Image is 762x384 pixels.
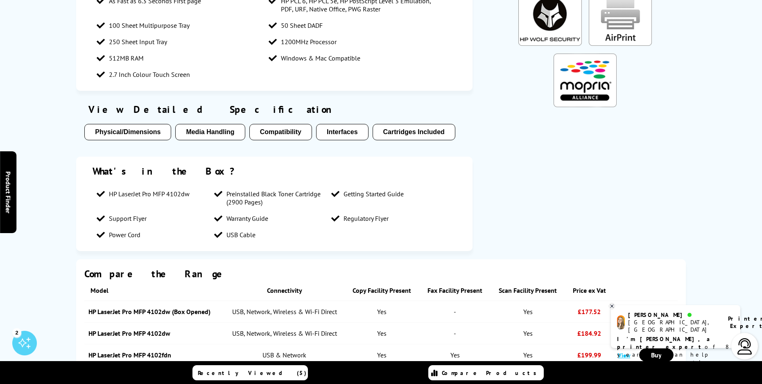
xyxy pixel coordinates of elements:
[419,280,491,301] th: Fax Facility Present
[344,190,404,198] span: Getting Started Guide
[628,311,718,319] div: [PERSON_NAME]
[88,351,171,359] a: HP LaserJet Pro MFP 4102fdn
[84,267,677,280] div: Compare the Range
[628,319,718,333] div: [GEOGRAPHIC_DATA], [GEOGRAPHIC_DATA]
[491,301,565,323] td: Yes
[88,308,210,316] a: HP LaserJet Pro MFP 4102dw (Box Opened)
[109,54,144,62] span: 512MB RAM
[84,124,171,140] button: Physical/Dimensions
[344,344,419,366] td: Yes
[225,323,344,344] td: USB, Network, Wireless & Wi-Fi Direct
[226,231,256,239] span: USB Cable
[109,190,190,198] span: HP LaserJet Pro MFP 4102dw
[589,39,652,47] a: KeyFeatureModal85
[344,301,419,323] td: Yes
[554,54,617,107] img: Mopria Certified
[565,280,613,301] th: Price ex Vat
[12,328,21,337] div: 2
[344,214,389,222] span: Regulatory Flyer
[84,280,224,301] th: Model
[737,338,753,355] img: user-headset-light.svg
[617,335,734,374] p: of 8 years! I can help you choose the right product
[419,344,491,366] td: Yes
[4,171,12,213] span: Product Finder
[316,124,369,140] button: Interfaces
[226,190,323,206] span: Preinstalled Black Toner Cartridge (2900 Pages)
[249,124,312,140] button: Compatibility
[554,101,617,109] a: KeyFeatureModal324
[491,280,565,301] th: Scan Facility Present
[281,38,337,46] span: 1200MHz Processor
[281,21,323,29] span: 50 Sheet DADF
[84,103,464,116] div: View Detailed Specification
[281,54,360,62] span: Windows & Mac Compatible
[565,323,613,344] td: £184.92
[419,301,491,323] td: -
[109,38,167,46] span: 250 Sheet Input Tray
[109,231,140,239] span: Power Cord
[93,165,456,177] div: What's in the Box?
[109,70,190,79] span: 2.7 Inch Colour Touch Screen
[518,39,582,47] a: KeyFeatureModal333
[109,214,147,222] span: Support Flyer
[226,214,268,222] span: Warranty Guide
[565,301,613,323] td: £177.52
[344,323,419,344] td: Yes
[225,301,344,323] td: USB, Network, Wireless & Wi-Fi Direct
[442,369,541,377] span: Compare Products
[491,344,565,366] td: Yes
[491,323,565,344] td: Yes
[565,344,613,366] td: £199.99
[617,335,712,350] b: I'm [PERSON_NAME], a printer expert
[198,369,307,377] span: Recently Viewed (5)
[428,365,544,380] a: Compare Products
[175,124,245,140] button: Media Handling
[225,344,344,366] td: USB & Network
[225,280,344,301] th: Connectivity
[419,323,491,344] td: -
[617,315,625,330] img: amy-livechat.png
[344,280,419,301] th: Copy Facility Present
[88,329,170,337] a: HP LaserJet Pro MFP 4102dw
[109,21,190,29] span: 100 Sheet Multipurpose Tray
[192,365,308,380] a: Recently Viewed (5)
[373,124,455,140] button: Cartridges Included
